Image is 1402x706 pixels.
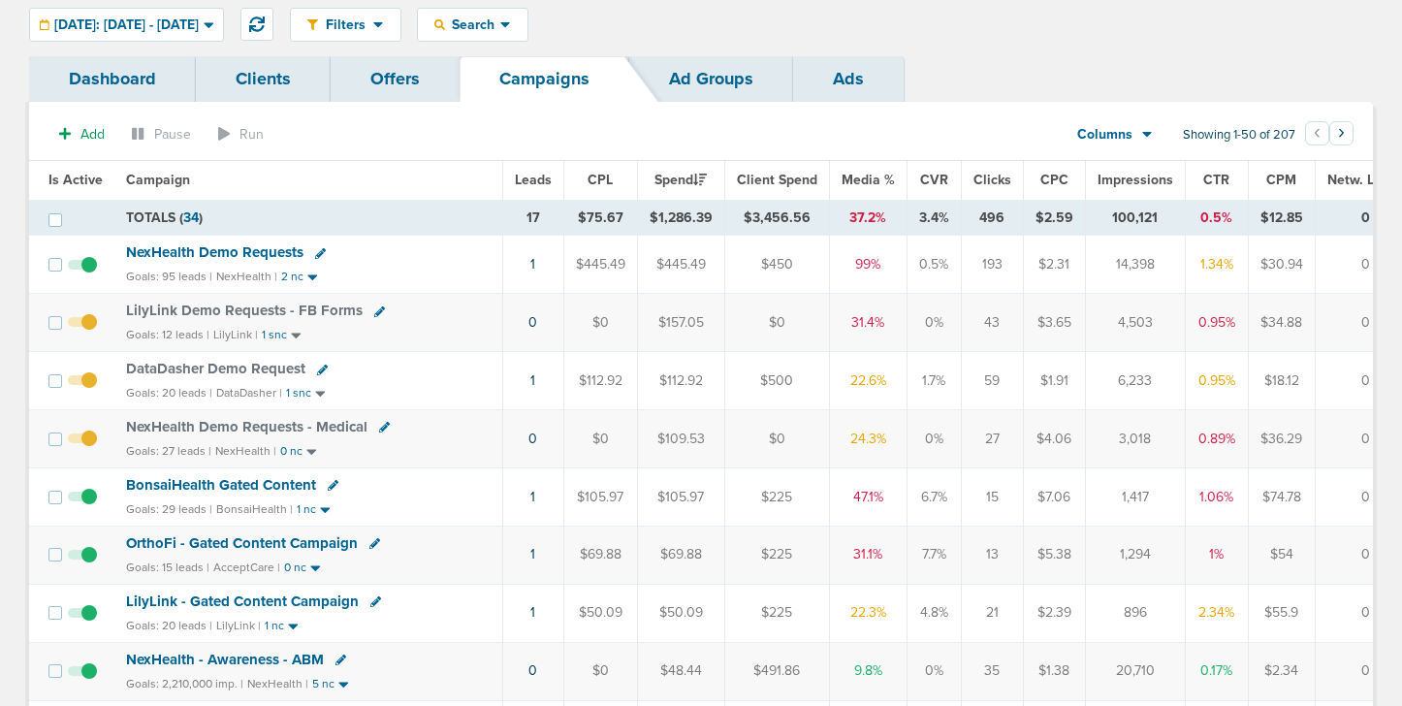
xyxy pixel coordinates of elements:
[286,386,311,401] small: 1 snc
[1023,236,1085,294] td: $2.31
[1185,584,1248,642] td: 2.34%
[196,56,331,102] a: Clients
[1248,467,1315,526] td: $74.78
[907,200,961,236] td: 3.4%
[1023,526,1085,584] td: $5.38
[1248,294,1315,352] td: $34.88
[907,294,961,352] td: 0%
[312,677,335,691] small: 5 nc
[1085,642,1185,700] td: 20,710
[1085,352,1185,410] td: 6,233
[637,584,724,642] td: $50.09
[1023,467,1085,526] td: $7.06
[961,526,1023,584] td: 13
[247,677,308,690] small: NexHealth |
[961,352,1023,410] td: 59
[637,467,724,526] td: $105.97
[1248,236,1315,294] td: $30.94
[563,410,637,468] td: $0
[126,593,359,610] span: LilyLink - Gated Content Campaign
[1248,410,1315,468] td: $36.29
[793,56,904,102] a: Ads
[1185,352,1248,410] td: 0.95%
[637,200,724,236] td: $1,286.39
[724,584,829,642] td: $225
[126,534,358,552] span: OrthoFi - Gated Content Campaign
[724,294,829,352] td: $0
[907,236,961,294] td: 0.5%
[637,294,724,352] td: $157.05
[1085,236,1185,294] td: 14,398
[280,444,303,459] small: 0 nc
[961,584,1023,642] td: 21
[1085,410,1185,468] td: 3,018
[126,418,367,435] span: NexHealth Demo Requests - Medical
[297,502,316,517] small: 1 nc
[1085,200,1185,236] td: 100,121
[1203,172,1229,188] span: CTR
[126,619,212,633] small: Goals: 20 leads |
[829,294,907,352] td: 31.4%
[1085,294,1185,352] td: 4,503
[1185,526,1248,584] td: 1%
[114,200,502,236] td: TOTALS ( )
[563,642,637,700] td: $0
[1248,352,1315,410] td: $18.12
[1040,172,1068,188] span: CPC
[216,270,277,283] small: NexHealth |
[1085,526,1185,584] td: 1,294
[126,360,305,377] span: DataDasher Demo Request
[724,526,829,584] td: $225
[724,642,829,700] td: $491.86
[907,410,961,468] td: 0%
[563,467,637,526] td: $105.97
[588,172,613,188] span: CPL
[1023,200,1085,236] td: $2.59
[126,444,211,459] small: Goals: 27 leads |
[1085,584,1185,642] td: 896
[126,328,209,342] small: Goals: 12 leads |
[961,236,1023,294] td: 193
[281,270,303,284] small: 2 nc
[262,328,287,342] small: 1 snc
[126,172,190,188] span: Campaign
[48,172,103,188] span: Is Active
[530,604,535,621] a: 1
[1185,410,1248,468] td: 0.89%
[1248,642,1315,700] td: $2.34
[265,619,284,633] small: 1 nc
[530,489,535,505] a: 1
[1248,584,1315,642] td: $55.9
[318,16,373,33] span: Filters
[961,200,1023,236] td: 496
[1248,526,1315,584] td: $54
[829,236,907,294] td: 99%
[1077,125,1132,144] span: Columns
[637,410,724,468] td: $109.53
[502,200,563,236] td: 17
[1098,172,1173,188] span: Impressions
[829,410,907,468] td: 24.3%
[126,677,243,691] small: Goals: 2,210,000 imp. |
[530,256,535,273] a: 1
[216,619,261,632] small: LilyLink |
[1183,127,1295,144] span: Showing 1-50 of 207
[1085,467,1185,526] td: 1,417
[213,561,280,574] small: AcceptCare |
[563,294,637,352] td: $0
[829,352,907,410] td: 22.6%
[829,467,907,526] td: 47.1%
[842,172,895,188] span: Media %
[48,120,115,148] button: Add
[629,56,793,102] a: Ad Groups
[907,467,961,526] td: 6.7%
[1023,410,1085,468] td: $4.06
[460,56,629,102] a: Campaigns
[1248,200,1315,236] td: $12.85
[907,352,961,410] td: 1.7%
[1023,352,1085,410] td: $1.91
[737,172,817,188] span: Client Spend
[216,502,293,516] small: BonsaiHealth |
[724,200,829,236] td: $3,456.56
[515,172,552,188] span: Leads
